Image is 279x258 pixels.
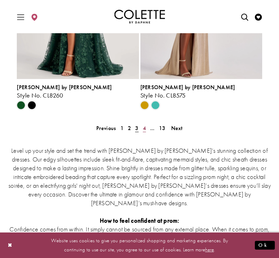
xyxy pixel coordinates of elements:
span: Style No. CL8260 [17,91,63,99]
a: Open Search dialog [239,7,250,26]
strong: How to feel confident at prom: [100,216,180,224]
span: Next [171,124,183,132]
div: Header Menu. Buttons: Search, Wishlist [238,6,265,28]
span: Previous [96,124,116,132]
a: Next Page [169,123,185,133]
span: Current page [133,123,140,133]
span: [PERSON_NAME] by [PERSON_NAME] [140,84,235,91]
a: Colette by Daphne Homepage [114,10,165,24]
span: [PERSON_NAME] by [PERSON_NAME] [17,84,112,91]
a: 1 [118,123,126,133]
a: 13 [157,123,168,133]
div: Header Menu Left. Buttons: Hamburger menu , Store Locator [14,6,41,28]
a: Prev Page [94,123,118,133]
a: 2 [126,123,133,133]
span: 2 [128,124,131,132]
p: Website uses cookies to give you personalized shopping and marketing experiences. By continuing t... [50,236,229,255]
a: Visit Store Locator page [29,7,40,26]
span: 4 [143,124,146,132]
div: Colette by Daphne Style No. CL8260 [17,84,139,99]
i: Black [28,101,36,109]
button: Submit Dialog [255,241,275,250]
a: ... [148,123,157,133]
span: ... [150,124,155,132]
div: Colette by Daphne Style No. CL8575 [140,84,262,99]
span: 13 [159,124,166,132]
span: 3 [135,124,138,132]
img: Colette by Daphne [114,10,165,24]
i: Gold [140,101,149,109]
button: Close Dialog [4,239,16,251]
span: Style No. CL8575 [140,91,186,99]
a: 4 [141,123,148,133]
a: Visit Wishlist Page [253,7,264,26]
i: Evergreen [17,101,25,109]
span: Toggle Main Navigation Menu [15,7,26,26]
i: Turquoise [151,101,160,109]
a: here [205,246,214,253]
span: 1 [120,124,124,132]
p: Level up your style and set the trend with [PERSON_NAME] by [PERSON_NAME]’s stunning collection o... [8,146,271,207]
